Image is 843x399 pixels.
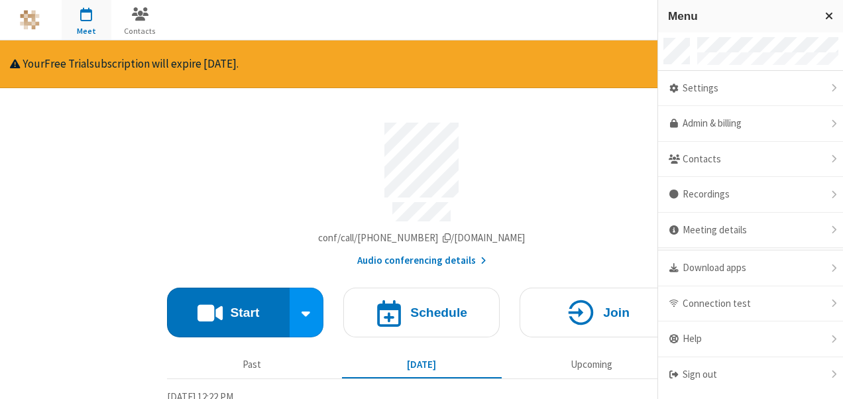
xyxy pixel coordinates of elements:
button: Schedule [343,288,500,337]
h4: Start [230,306,259,319]
div: Settings [658,71,843,107]
span: Contacts [115,25,165,37]
a: Admin & billing [658,106,843,142]
span: Copy my meeting room link [318,231,526,244]
div: Recordings [658,177,843,213]
button: Copy my meeting room linkCopy my meeting room link [318,231,526,246]
button: Audio conferencing details [357,253,486,268]
button: Past [172,353,332,378]
span: Meet [62,25,111,37]
button: [DATE] [342,353,502,378]
section: Account details [167,113,676,268]
h4: Schedule [410,306,467,319]
div: Start conference options [290,288,324,337]
div: Help [658,321,843,357]
span: Your Free Trial subscription will expire [DATE]. [23,56,239,71]
div: Meeting details [658,213,843,249]
div: Download apps [658,251,843,286]
button: Start [167,288,290,337]
button: Join [520,288,676,337]
h4: Join [603,306,630,319]
div: Contacts [658,142,843,178]
h3: Menu [668,10,813,23]
button: Upcoming [512,353,671,378]
div: Sign out [658,357,843,392]
div: Connection test [658,286,843,322]
img: testcomp [20,10,40,30]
